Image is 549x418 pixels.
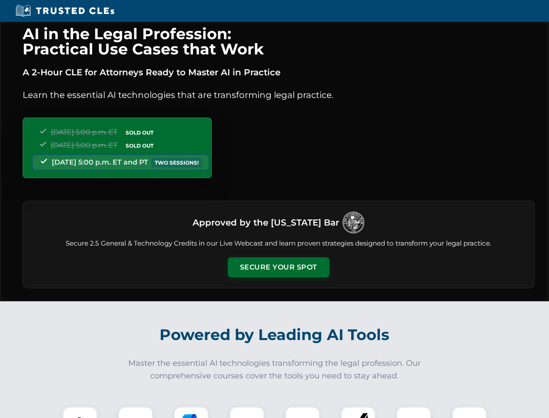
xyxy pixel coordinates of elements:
span: [DATE] 5:00 p.m. ET [51,141,117,149]
h3: Approved by the [US_STATE] Bar [193,215,339,230]
span: SOLD OUT [123,141,156,150]
img: Trusted CLEs [13,4,117,17]
img: Logo [343,212,364,233]
p: Learn the essential AI technologies that are transforming legal practice. [23,88,535,102]
button: Secure Your Spot [228,257,329,277]
p: Secure 2.5 General & Technology Credits in our Live Webcast and learn proven strategies designed ... [33,239,524,249]
span: SOLD OUT [123,128,156,137]
h1: AI in the Legal Profession: Practical Use Cases that Work [23,26,535,57]
p: A 2-Hour CLE for Attorneys Ready to Master AI in Practice [23,65,535,79]
span: [DATE] 5:00 p.m. ET [51,128,117,136]
h2: Powered by Leading AI Tools [34,320,516,350]
p: Master the essential AI technologies transforming the legal profession. Our comprehensive courses... [123,357,427,382]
